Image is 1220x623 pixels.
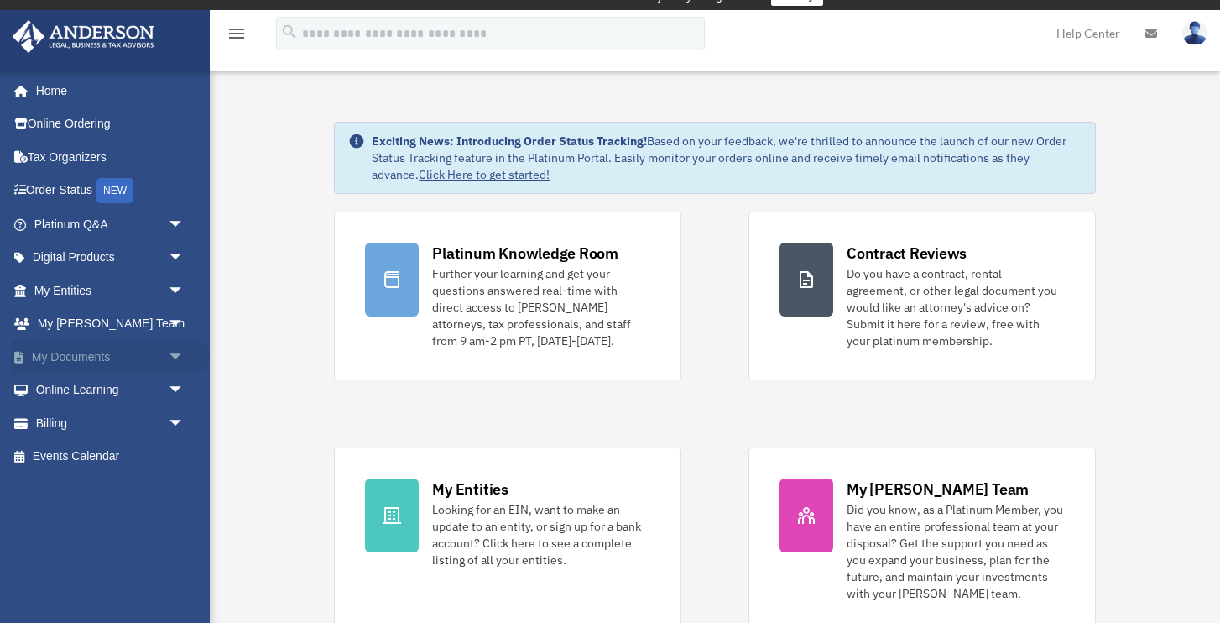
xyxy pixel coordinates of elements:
a: My Documentsarrow_drop_down [12,340,210,374]
a: Billingarrow_drop_down [12,406,210,440]
a: Online Ordering [12,107,210,141]
span: arrow_drop_down [168,274,201,308]
img: User Pic [1182,21,1207,45]
a: Platinum Q&Aarrow_drop_down [12,207,210,241]
a: Order StatusNEW [12,174,210,208]
a: Contract Reviews Do you have a contract, rental agreement, or other legal document you would like... [748,212,1096,380]
div: Further your learning and get your questions answered real-time with direct access to [PERSON_NAM... [432,265,650,349]
span: arrow_drop_down [168,340,201,374]
span: arrow_drop_down [168,406,201,441]
i: menu [227,24,247,44]
div: Do you have a contract, rental agreement, or other legal document you would like an attorney's ad... [847,265,1065,349]
a: Home [12,74,201,107]
span: arrow_drop_down [168,241,201,275]
a: Digital Productsarrow_drop_down [12,241,210,275]
span: arrow_drop_down [168,207,201,242]
img: Anderson Advisors Platinum Portal [8,20,159,53]
div: Based on your feedback, we're thrilled to announce the launch of our new Order Status Tracking fe... [372,133,1081,183]
div: Platinum Knowledge Room [432,243,618,264]
span: arrow_drop_down [168,374,201,408]
a: My Entitiesarrow_drop_down [12,274,210,307]
div: Looking for an EIN, want to make an update to an entity, or sign up for a bank account? Click her... [432,501,650,568]
a: My [PERSON_NAME] Teamarrow_drop_down [12,307,210,341]
span: arrow_drop_down [168,307,201,342]
a: Platinum Knowledge Room Further your learning and get your questions answered real-time with dire... [334,212,681,380]
div: My [PERSON_NAME] Team [847,479,1029,500]
a: menu [227,29,247,44]
div: Did you know, as a Platinum Member, you have an entire professional team at your disposal? Get th... [847,501,1065,602]
a: Online Learningarrow_drop_down [12,374,210,407]
div: Contract Reviews [847,243,967,264]
a: Events Calendar [12,440,210,474]
a: Tax Organizers [12,140,210,174]
i: search [280,23,299,41]
a: Click Here to get started! [419,167,550,182]
div: My Entities [432,479,508,500]
strong: Exciting News: Introducing Order Status Tracking! [372,133,647,149]
div: NEW [96,178,133,203]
